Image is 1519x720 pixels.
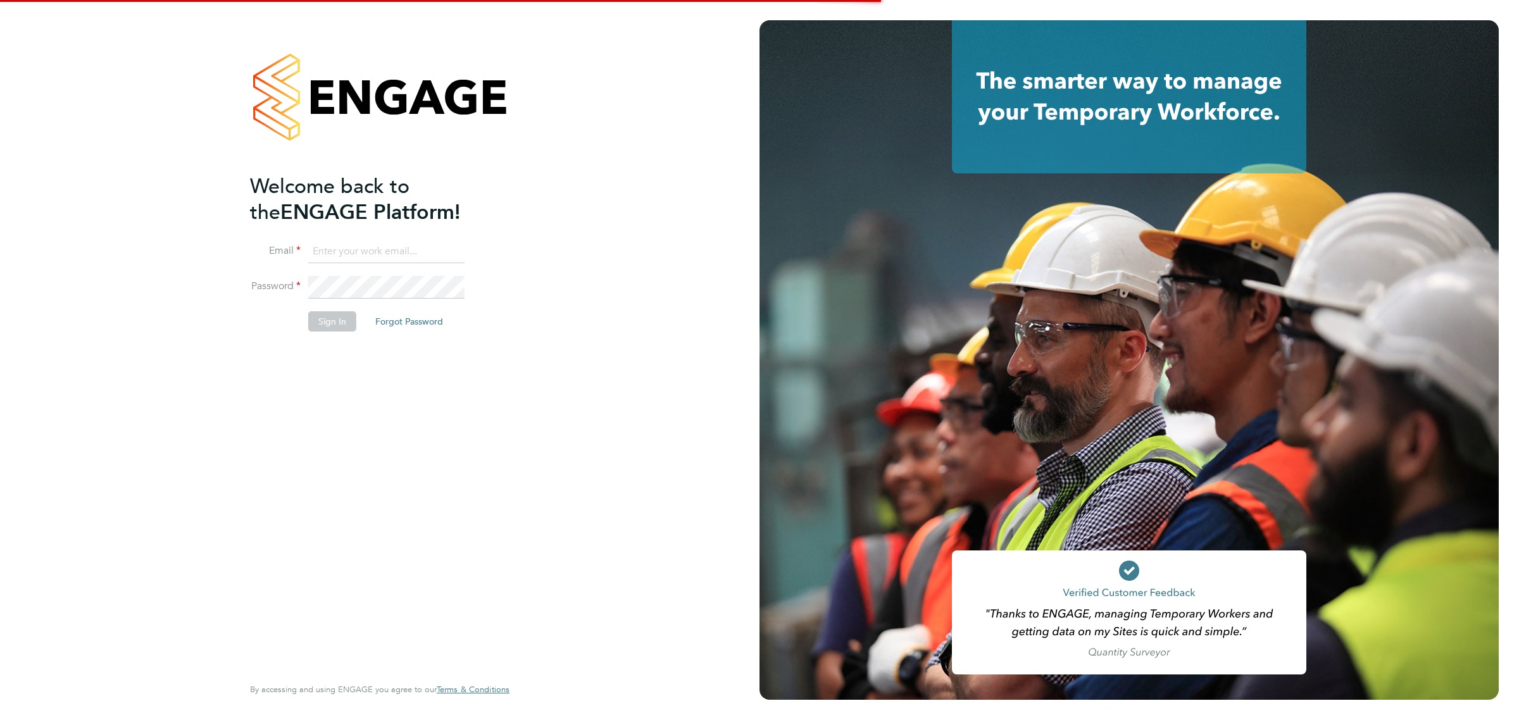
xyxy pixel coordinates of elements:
button: Forgot Password [365,311,453,332]
span: Terms & Conditions [437,684,509,695]
label: Password [250,280,301,293]
a: Terms & Conditions [437,685,509,695]
input: Enter your work email... [308,240,465,263]
label: Email [250,244,301,258]
span: By accessing and using ENGAGE you agree to our [250,684,509,695]
h2: ENGAGE Platform! [250,173,497,225]
span: Welcome back to the [250,174,409,225]
button: Sign In [308,311,356,332]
